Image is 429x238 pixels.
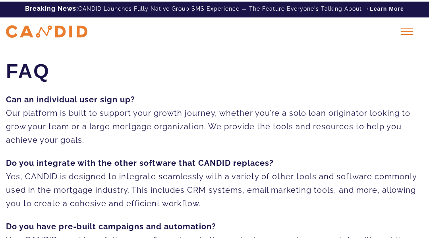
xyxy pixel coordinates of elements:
[6,25,87,38] img: CANDID APP
[25,5,78,12] b: Breaking News:
[6,59,423,83] h1: FAQ
[6,158,274,168] strong: Do you integrate with the other software that CANDID replaces?
[6,222,216,231] strong: Do you have pre-built campaigns and automation?
[370,5,404,13] a: Learn More
[6,93,423,147] p: Our platform is built to support your growth journey, whether you’re a solo loan originator looki...
[6,95,135,104] strong: Can an individual user sign up?
[6,156,423,210] p: Yes, CANDID is designed to integrate seamlessly with a variety of other tools and software common...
